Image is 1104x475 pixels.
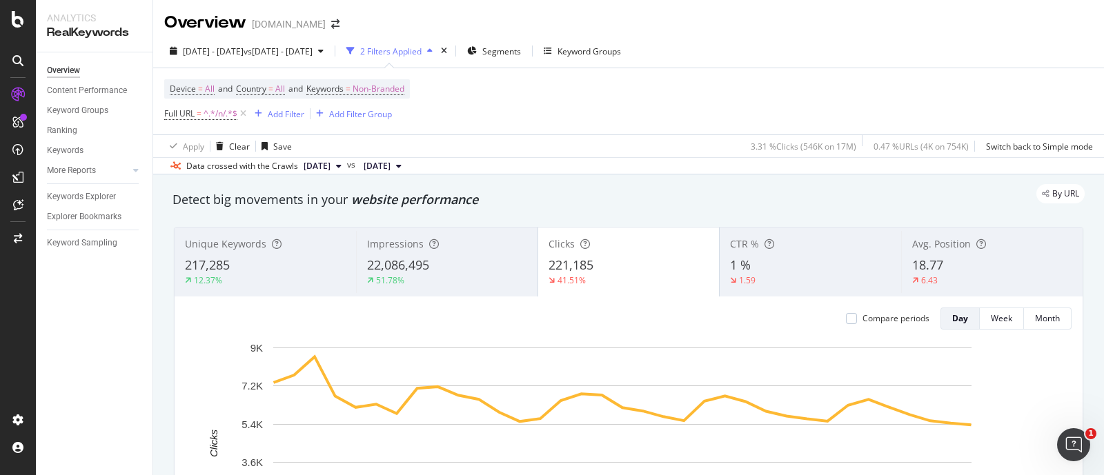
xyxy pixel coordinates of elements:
[730,256,751,273] span: 1 %
[1036,184,1085,203] div: legacy label
[210,135,250,157] button: Clear
[549,256,593,273] span: 221,185
[249,105,304,122] button: Add Filter
[244,46,313,57] span: vs [DATE] - [DATE]
[47,143,83,158] div: Keywords
[47,123,143,138] a: Ranking
[730,237,759,250] span: CTR %
[241,456,263,468] text: 3.6K
[940,307,980,330] button: Day
[241,380,263,392] text: 7.2K
[268,83,273,94] span: =
[47,123,77,138] div: Ranking
[751,141,856,152] div: 3.31 % Clicks ( 546K on 17M )
[367,237,424,250] span: Impressions
[341,40,438,62] button: 2 Filters Applied
[164,108,195,119] span: Full URL
[185,237,266,250] span: Unique Keywords
[47,210,121,224] div: Explorer Bookmarks
[47,11,141,25] div: Analytics
[558,274,586,286] div: 41.51%
[170,83,196,94] span: Device
[273,141,292,152] div: Save
[921,274,938,286] div: 6.43
[353,79,404,99] span: Non-Branded
[250,342,263,354] text: 9K
[47,143,143,158] a: Keywords
[236,83,266,94] span: Country
[185,256,230,273] span: 217,285
[218,83,233,94] span: and
[538,40,627,62] button: Keyword Groups
[347,159,358,171] span: vs
[208,429,219,456] text: Clicks
[980,135,1093,157] button: Switch back to Simple mode
[331,19,339,29] div: arrow-right-arrow-left
[47,103,143,118] a: Keyword Groups
[438,44,450,58] div: times
[862,312,929,324] div: Compare periods
[47,190,116,204] div: Keywords Explorer
[186,160,298,172] div: Data crossed with the Crawls
[1024,307,1072,330] button: Month
[47,83,127,98] div: Content Performance
[1085,428,1096,439] span: 1
[241,418,263,430] text: 5.4K
[367,256,429,273] span: 22,086,495
[194,274,222,286] div: 12.37%
[47,25,141,41] div: RealKeywords
[346,83,351,94] span: =
[991,312,1012,324] div: Week
[358,158,407,174] button: [DATE]
[229,141,250,152] div: Clear
[364,160,391,172] span: 2024 Sep. 28th
[256,135,292,157] button: Save
[252,17,326,31] div: [DOMAIN_NAME]
[462,40,526,62] button: Segments
[874,141,969,152] div: 0.47 % URLs ( 4K on 754K )
[164,40,329,62] button: [DATE] - [DATE]vs[DATE] - [DATE]
[164,11,246,34] div: Overview
[183,141,204,152] div: Apply
[329,108,392,120] div: Add Filter Group
[205,79,215,99] span: All
[288,83,303,94] span: and
[47,63,80,78] div: Overview
[980,307,1024,330] button: Week
[164,135,204,157] button: Apply
[268,108,304,120] div: Add Filter
[275,79,285,99] span: All
[298,158,347,174] button: [DATE]
[360,46,422,57] div: 2 Filters Applied
[739,274,756,286] div: 1.59
[1052,190,1079,198] span: By URL
[376,274,404,286] div: 51.78%
[549,237,575,250] span: Clicks
[197,108,201,119] span: =
[1035,312,1060,324] div: Month
[47,236,117,250] div: Keyword Sampling
[482,46,521,57] span: Segments
[47,236,143,250] a: Keyword Sampling
[47,163,96,178] div: More Reports
[952,312,968,324] div: Day
[306,83,344,94] span: Keywords
[1057,428,1090,461] iframe: Intercom live chat
[304,160,331,172] span: 2025 Sep. 27th
[912,237,971,250] span: Avg. Position
[310,105,392,122] button: Add Filter Group
[47,103,108,118] div: Keyword Groups
[47,63,143,78] a: Overview
[986,141,1093,152] div: Switch back to Simple mode
[198,83,203,94] span: =
[558,46,621,57] div: Keyword Groups
[47,190,143,204] a: Keywords Explorer
[183,46,244,57] span: [DATE] - [DATE]
[47,83,143,98] a: Content Performance
[912,256,943,273] span: 18.77
[47,163,129,178] a: More Reports
[47,210,143,224] a: Explorer Bookmarks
